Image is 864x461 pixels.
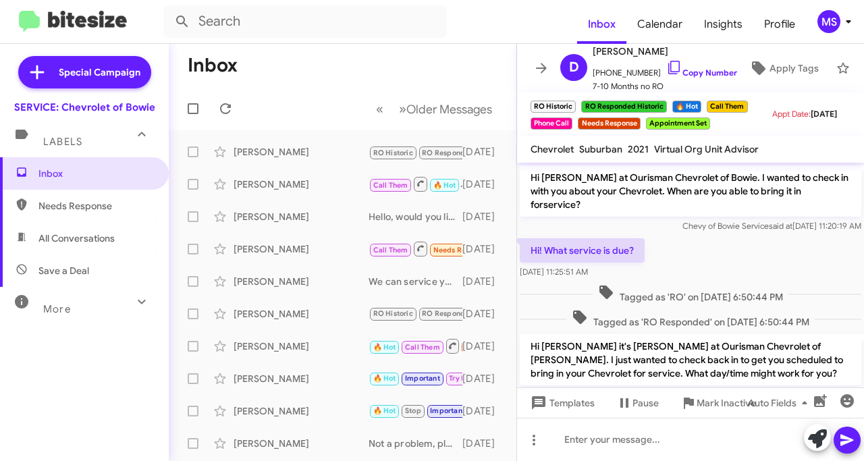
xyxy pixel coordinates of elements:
[405,343,440,352] span: Call Them
[234,178,369,191] div: [PERSON_NAME]
[672,101,701,113] small: 🔥 Hot
[579,143,622,155] span: Suburban
[462,178,506,191] div: [DATE]
[520,267,588,277] span: [DATE] 11:25:51 AM
[626,5,693,44] a: Calendar
[234,372,369,385] div: [PERSON_NAME]
[462,242,506,256] div: [DATE]
[697,391,756,415] span: Mark Inactive
[578,117,640,130] small: Needs Response
[462,275,506,288] div: [DATE]
[369,437,462,450] div: Not a problem, please keep in mind Chevy Recommends an oil change to be done at least yearly if y...
[737,56,830,80] button: Apply Tags
[569,57,579,78] span: D
[373,148,413,157] span: RO Historic
[670,391,767,415] button: Mark Inactive
[369,210,462,223] div: Hello, would you like to schedule for service?
[376,101,383,117] span: «
[593,43,737,59] span: [PERSON_NAME]
[369,403,462,418] div: Yes! I'll be there! Thank you.
[234,242,369,256] div: [PERSON_NAME]
[462,145,506,159] div: [DATE]
[422,148,503,157] span: RO Responded Historic
[38,232,115,245] span: All Conversations
[369,175,462,192] div: [PERSON_NAME]. [PERSON_NAME] here at Ourisman Chevrolet Service. I just left a voicemail. Feel fr...
[462,340,506,353] div: [DATE]
[234,340,369,353] div: [PERSON_NAME]
[605,391,670,415] button: Pause
[628,143,649,155] span: 2021
[369,95,500,123] nav: Page navigation example
[528,391,595,415] span: Templates
[682,221,861,231] span: Chevy of Bowie Service [DATE] 11:20:19 AM
[577,5,626,44] a: Inbox
[520,238,645,263] p: Hi! What service is due?
[399,101,406,117] span: »
[234,437,369,450] div: [PERSON_NAME]
[748,391,813,415] span: Auto Fields
[531,117,572,130] small: Phone Call
[369,306,462,321] div: Is this under my warranty or will I have to pay
[531,101,576,113] small: RO Historic
[234,275,369,288] div: [PERSON_NAME]
[38,199,153,213] span: Needs Response
[769,221,792,231] span: said at
[737,391,823,415] button: Auto Fields
[811,109,837,119] span: [DATE]
[666,67,737,78] a: Copy Number
[373,246,408,254] span: Call Them
[433,181,456,190] span: 🔥 Hot
[693,5,753,44] a: Insights
[373,309,413,318] span: RO Historic
[43,303,71,315] span: More
[430,406,465,415] span: Important
[433,246,491,254] span: Needs Response
[14,101,155,114] div: SERVICE: Chevrolet of Bowie
[531,143,574,155] span: Chevrolet
[405,374,440,383] span: Important
[817,10,840,33] div: MS
[517,391,605,415] button: Templates
[520,334,861,385] p: Hi [PERSON_NAME] it's [PERSON_NAME] at Ourisman Chevrolet of [PERSON_NAME]. I just wanted to chec...
[520,165,861,217] p: Hi [PERSON_NAME] at Ourisman Chevrolet of Bowie. I wanted to check in with you about your Chevrol...
[369,240,462,257] div: Inbound Call
[406,102,492,117] span: Older Messages
[369,143,462,160] div: OK, thank you. I called and they already scheduled it for [DATE] at 11.
[391,95,500,123] button: Next
[373,406,396,415] span: 🔥 Hot
[373,181,408,190] span: Call Them
[593,59,737,80] span: [PHONE_NUMBER]
[566,309,815,329] span: Tagged as 'RO Responded' on [DATE] 6:50:44 PM
[369,337,462,354] div: Inbound Call
[462,437,506,450] div: [DATE]
[462,372,506,385] div: [DATE]
[769,56,819,80] span: Apply Tags
[753,5,806,44] a: Profile
[38,264,89,277] span: Save a Deal
[581,101,666,113] small: RO Responded Historic
[449,374,488,383] span: Try Pausing
[369,275,462,288] div: We can service your vehicle. Are you asking about financing to purchase?
[632,391,659,415] span: Pause
[654,143,759,155] span: Virtual Org Unit Advisor
[806,10,849,33] button: MS
[646,117,710,130] small: Appointment Set
[462,307,506,321] div: [DATE]
[373,374,396,383] span: 🔥 Hot
[368,95,391,123] button: Previous
[18,56,151,88] a: Special Campaign
[234,307,369,321] div: [PERSON_NAME]
[373,343,396,352] span: 🔥 Hot
[405,406,421,415] span: Stop
[593,80,737,93] span: 7-10 Months no RO
[163,5,447,38] input: Search
[593,284,788,304] span: Tagged as 'RO' on [DATE] 6:50:44 PM
[707,101,747,113] small: Call Them
[188,55,238,76] h1: Inbox
[234,404,369,418] div: [PERSON_NAME]
[369,371,462,386] div: Thank you for your help! I appreciate it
